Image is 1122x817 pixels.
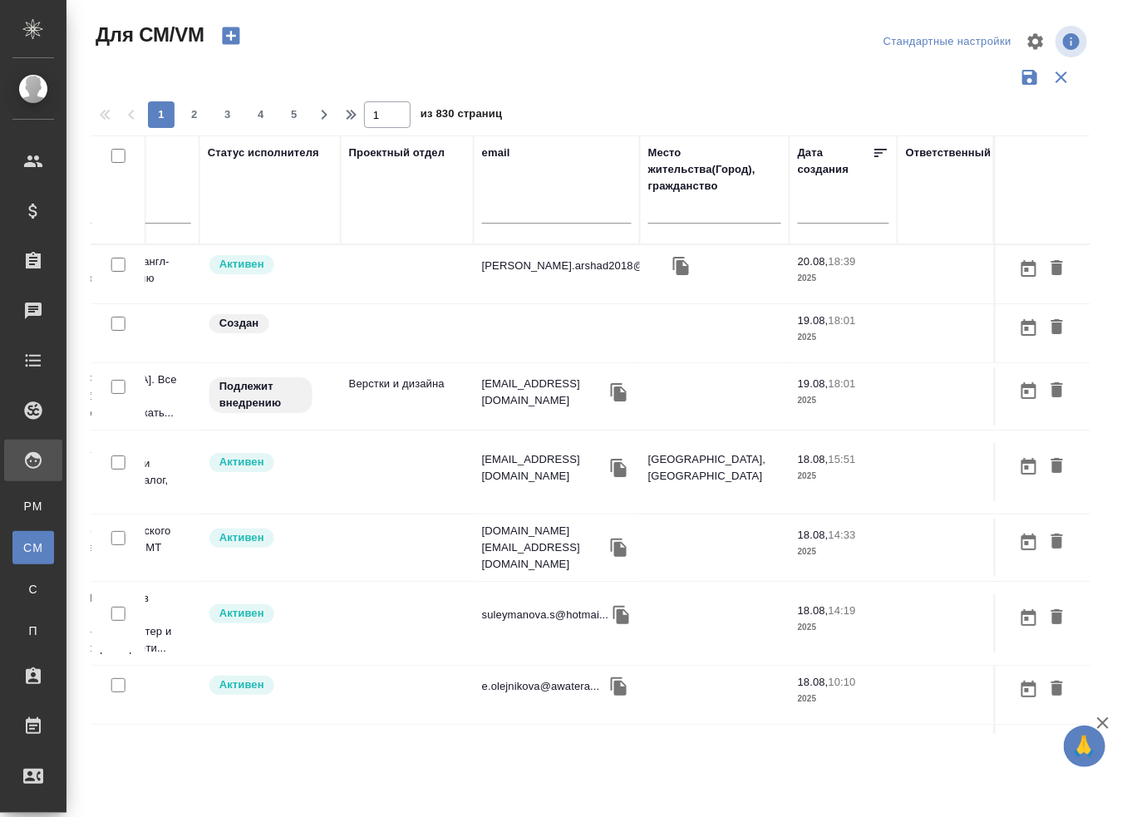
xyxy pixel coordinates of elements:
p: Создан [219,315,259,332]
p: 18:01 [829,314,856,327]
div: Рядовой исполнитель: назначай с учетом рейтинга [208,603,332,625]
a: П [12,614,54,647]
p: 18.08, [798,676,829,688]
div: Свежая кровь: на первые 3 заказа по тематике ставь редактора и фиксируй оценки [208,376,332,415]
span: С [21,581,46,598]
button: Скопировать [607,380,632,405]
span: 5 [281,106,308,123]
button: 2 [181,101,208,128]
p: 2025 [798,468,889,485]
button: Удалить [1043,527,1071,558]
button: Удалить [1043,603,1071,633]
button: Скопировать [669,253,694,278]
p: Активен [219,454,264,470]
button: Скопировать [609,603,634,628]
p: suleymanova.s@hotmai... [482,607,609,623]
button: Удалить [1043,733,1071,764]
span: Для СМ/VM [91,22,204,48]
button: 4 [248,101,274,128]
p: 2025 [798,270,889,287]
p: [EMAIL_ADDRESS][DOMAIN_NAME] [482,451,607,485]
p: [PERSON_NAME].arshad2018@gm... [482,258,669,274]
button: Удалить [1043,451,1071,482]
a: С [12,573,54,606]
p: 20.08, [798,255,829,268]
button: Открыть календарь загрузки [1015,527,1043,558]
button: Скопировать [607,674,632,699]
button: Создать [211,22,251,50]
button: Удалить [1043,313,1071,343]
p: 14:33 [829,529,856,541]
p: 2025 [798,544,889,560]
span: Настроить таблицу [1016,22,1056,62]
p: [DOMAIN_NAME][EMAIL_ADDRESS][DOMAIN_NAME] [482,523,607,573]
div: split button [879,29,1016,55]
p: 2025 [798,691,889,707]
button: 3 [214,101,241,128]
span: Посмотреть информацию [1056,26,1090,57]
a: PM [12,490,54,523]
span: 3 [214,106,241,123]
p: e.olejnikova@awatera... [482,678,600,695]
p: 15:51 [829,453,856,465]
span: PM [21,498,46,514]
p: 2025 [798,392,889,409]
p: 14:19 [829,604,856,617]
div: Место жительства(Город), гражданство [648,145,781,194]
td: Верстки и дизайна [341,367,474,426]
button: Открыть календарь загрузки [1015,603,1043,633]
div: Дата создания [798,145,873,178]
button: Удалить [1043,376,1071,406]
p: 2025 [798,619,889,636]
p: Активен [219,256,264,273]
span: 2 [181,106,208,123]
p: 18.08, [798,529,829,541]
button: Открыть календарь загрузки [1015,376,1043,406]
p: 18:39 [829,255,856,268]
button: 5 [281,101,308,128]
button: Удалить [1043,253,1071,284]
button: Сбросить фильтры [1046,62,1077,93]
button: Открыть календарь загрузки [1015,733,1043,764]
div: Рядовой исполнитель: назначай с учетом рейтинга [208,674,332,696]
div: Рядовой исполнитель: назначай с учетом рейтинга [208,253,332,276]
p: Активен [219,677,264,693]
div: Проектный отдел [349,145,445,161]
div: email [482,145,510,161]
p: 18:01 [829,377,856,390]
span: из 830 страниц [421,104,502,128]
span: 🙏 [1070,729,1099,764]
p: 10:10 [829,676,856,688]
div: Рядовой исполнитель: назначай с учетом рейтинга [208,451,332,474]
button: Открыть календарь загрузки [1015,253,1043,284]
span: 4 [248,106,274,123]
p: 19.08, [798,377,829,390]
span: П [21,623,46,639]
div: Рядовой исполнитель: назначай с учетом рейтинга [208,733,332,755]
p: [EMAIL_ADDRESS][DOMAIN_NAME] [482,733,607,766]
p: [EMAIL_ADDRESS][DOMAIN_NAME] [482,376,607,409]
button: Открыть календарь загрузки [1015,451,1043,482]
p: 2025 [798,329,889,346]
p: Активен [219,605,264,622]
p: Активен [219,529,264,546]
button: Скопировать [607,455,632,480]
span: CM [21,539,46,556]
button: 🙏 [1064,726,1105,767]
p: 19.08, [798,314,829,327]
p: 18.08, [798,453,829,465]
p: 18.08, [798,604,829,617]
button: Удалить [1043,674,1071,705]
td: [GEOGRAPHIC_DATA], [GEOGRAPHIC_DATA] [640,443,790,501]
div: Ответственный [906,145,992,161]
button: Открыть календарь загрузки [1015,313,1043,343]
button: Открыть календарь загрузки [1015,674,1043,705]
div: Статус исполнителя [208,145,319,161]
button: Сохранить фильтры [1014,62,1046,93]
a: CM [12,531,54,564]
p: Подлежит внедрению [219,378,303,411]
button: Скопировать [607,535,632,560]
div: Рядовой исполнитель: назначай с учетом рейтинга [208,527,332,549]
